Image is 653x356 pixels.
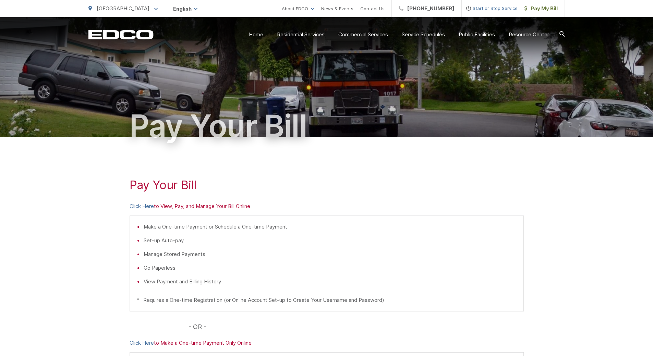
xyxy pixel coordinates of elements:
h1: Pay Your Bill [88,109,565,143]
p: to Make a One-time Payment Only Online [130,339,524,347]
a: Click Here [130,339,154,347]
p: - OR - [189,322,524,332]
li: Manage Stored Payments [144,250,517,258]
a: Home [249,30,263,39]
a: Residential Services [277,30,325,39]
a: Service Schedules [402,30,445,39]
span: Pay My Bill [524,4,558,13]
li: Make a One-time Payment or Schedule a One-time Payment [144,223,517,231]
a: Commercial Services [338,30,388,39]
a: Contact Us [360,4,385,13]
p: to View, Pay, and Manage Your Bill Online [130,202,524,210]
a: Click Here [130,202,154,210]
li: View Payment and Billing History [144,278,517,286]
a: News & Events [321,4,353,13]
a: Public Facilities [459,30,495,39]
li: Set-up Auto-pay [144,236,517,245]
span: [GEOGRAPHIC_DATA] [97,5,149,12]
h1: Pay Your Bill [130,178,524,192]
a: About EDCO [282,4,314,13]
span: English [168,3,203,15]
a: Resource Center [509,30,549,39]
p: * Requires a One-time Registration (or Online Account Set-up to Create Your Username and Password) [137,296,517,304]
li: Go Paperless [144,264,517,272]
a: EDCD logo. Return to the homepage. [88,30,154,39]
